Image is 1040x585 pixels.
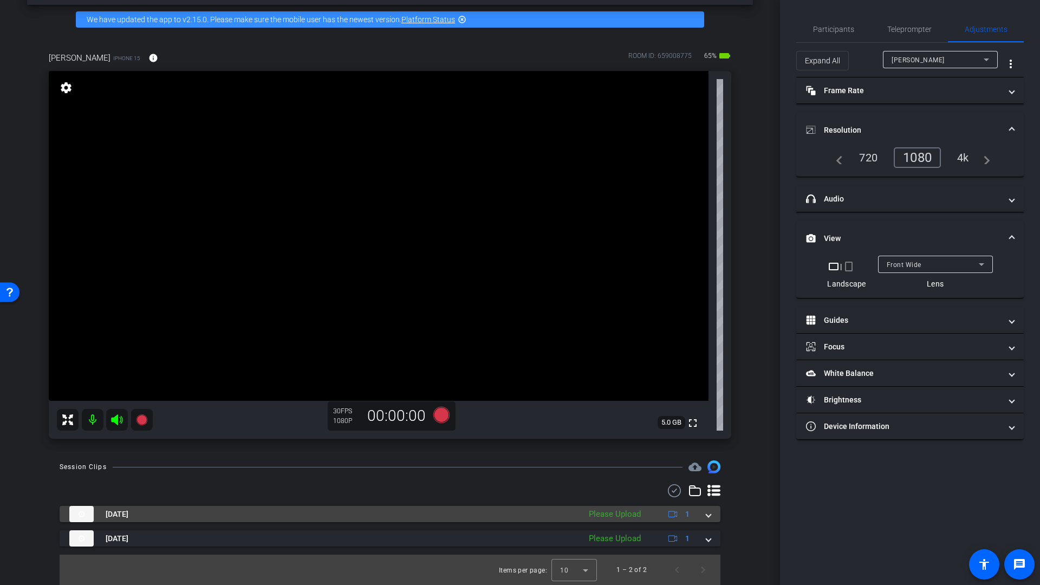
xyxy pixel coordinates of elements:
[685,533,690,544] span: 1
[718,49,731,62] mat-icon: battery_std
[76,11,704,28] div: We have updated the app to v2.15.0. Please make sure the mobile user has the newest version.
[628,51,692,67] div: ROOM ID: 659008775
[796,334,1024,360] mat-expansion-panel-header: Focus
[60,461,107,472] div: Session Clips
[796,256,1024,298] div: View
[805,50,840,71] span: Expand All
[806,341,1001,353] mat-panel-title: Focus
[813,25,854,33] span: Participants
[69,506,94,522] img: thumb-nail
[583,508,646,521] div: Please Upload
[796,51,849,70] button: Expand All
[333,407,360,415] div: 30
[60,530,720,547] mat-expansion-panel-header: thumb-nail[DATE]Please Upload1
[360,407,433,425] div: 00:00:00
[827,278,866,289] div: Landscape
[106,533,128,544] span: [DATE]
[796,221,1024,256] mat-expansion-panel-header: View
[401,15,455,24] a: Platform Status
[842,260,855,273] mat-icon: crop_portrait
[806,368,1001,379] mat-panel-title: White Balance
[894,147,941,168] div: 1080
[796,186,1024,212] mat-expansion-panel-header: Audio
[806,233,1001,244] mat-panel-title: View
[688,460,701,473] mat-icon: cloud_upload
[688,460,701,473] span: Destinations for your clips
[806,394,1001,406] mat-panel-title: Brightness
[333,417,360,425] div: 1080P
[664,557,690,583] button: Previous page
[685,509,690,520] span: 1
[998,51,1024,77] button: More Options for Adjustments Panel
[703,47,718,64] span: 65%
[827,260,866,273] div: |
[499,565,547,576] div: Items per page:
[806,421,1001,432] mat-panel-title: Device Information
[796,413,1024,439] mat-expansion-panel-header: Device Information
[583,532,646,545] div: Please Upload
[796,387,1024,413] mat-expansion-panel-header: Brightness
[113,54,140,62] span: iPhone 15
[796,77,1024,103] mat-expansion-panel-header: Frame Rate
[106,509,128,520] span: [DATE]
[827,260,840,273] mat-icon: crop_landscape
[887,261,921,269] span: Front Wide
[148,53,158,63] mat-icon: info
[616,564,647,575] div: 1 – 2 of 2
[658,416,685,429] span: 5.0 GB
[796,113,1024,147] mat-expansion-panel-header: Resolution
[977,151,990,164] mat-icon: navigate_next
[965,25,1007,33] span: Adjustments
[69,530,94,547] img: thumb-nail
[887,25,932,33] span: Teleprompter
[49,52,110,64] span: [PERSON_NAME]
[978,558,991,571] mat-icon: accessibility
[458,15,466,24] mat-icon: highlight_off
[1004,57,1017,70] mat-icon: more_vert
[949,148,977,167] div: 4k
[892,56,945,64] span: [PERSON_NAME]
[707,460,720,473] img: Session clips
[796,147,1024,177] div: Resolution
[686,417,699,430] mat-icon: fullscreen
[796,360,1024,386] mat-expansion-panel-header: White Balance
[60,506,720,522] mat-expansion-panel-header: thumb-nail[DATE]Please Upload1
[830,151,843,164] mat-icon: navigate_before
[690,557,716,583] button: Next page
[796,307,1024,333] mat-expansion-panel-header: Guides
[851,148,886,167] div: 720
[806,125,1001,136] mat-panel-title: Resolution
[806,85,1001,96] mat-panel-title: Frame Rate
[806,315,1001,326] mat-panel-title: Guides
[341,407,352,415] span: FPS
[1013,558,1026,571] mat-icon: message
[58,81,74,94] mat-icon: settings
[806,193,1001,205] mat-panel-title: Audio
